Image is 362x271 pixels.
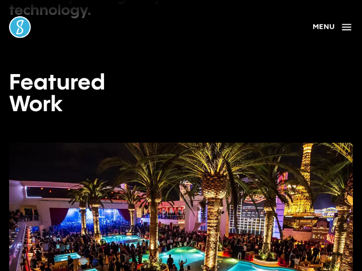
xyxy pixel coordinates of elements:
h2: Work [9,94,353,116]
p: Menu [313,22,335,33]
img: Socialure Logo [9,16,31,38]
h2: Featured [9,72,353,94]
